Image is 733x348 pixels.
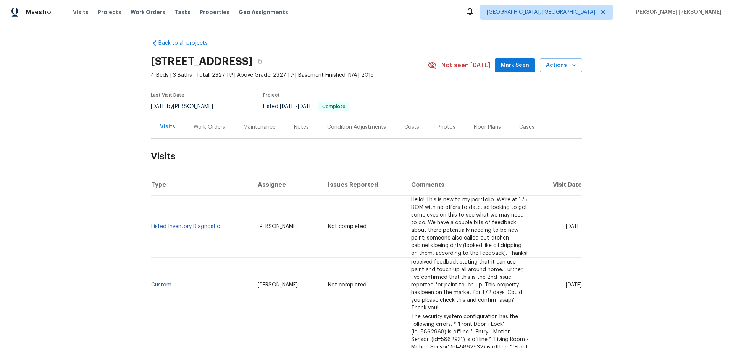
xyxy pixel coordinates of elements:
[151,139,582,174] h2: Visits
[534,174,582,196] th: Visit Date
[487,8,595,16] span: [GEOGRAPHIC_DATA], [GEOGRAPHIC_DATA]
[151,224,220,229] a: Listed Inventory Diagnostic
[263,104,349,109] span: Listed
[98,8,121,16] span: Projects
[298,104,314,109] span: [DATE]
[474,123,501,131] div: Floor Plans
[327,123,386,131] div: Condition Adjustments
[160,123,175,131] div: Visits
[319,104,349,109] span: Complete
[411,259,524,311] span: received feedback stating that it can use paint and touch up all around home. Further, I've confi...
[501,61,529,70] span: Mark Seen
[253,55,266,68] button: Copy Address
[566,282,582,288] span: [DATE]
[540,58,582,73] button: Actions
[239,8,288,16] span: Geo Assignments
[322,174,405,196] th: Issues Reported
[519,123,534,131] div: Cases
[258,282,298,288] span: [PERSON_NAME]
[280,104,296,109] span: [DATE]
[151,102,222,111] div: by [PERSON_NAME]
[151,93,184,97] span: Last Visit Date
[438,123,455,131] div: Photos
[26,8,51,16] span: Maestro
[244,123,276,131] div: Maintenance
[174,10,191,15] span: Tasks
[411,197,528,256] span: Hello! This is new to my portfolio. We're at 175 DOM with no offers to date, so looking to get so...
[294,123,309,131] div: Notes
[151,58,253,65] h2: [STREET_ADDRESS]
[151,71,428,79] span: 4 Beds | 3 Baths | Total: 2327 ft² | Above Grade: 2327 ft² | Basement Finished: N/A | 2015
[151,174,252,196] th: Type
[258,224,298,229] span: [PERSON_NAME]
[263,93,280,97] span: Project
[631,8,722,16] span: [PERSON_NAME] [PERSON_NAME]
[200,8,229,16] span: Properties
[194,123,225,131] div: Work Orders
[151,104,167,109] span: [DATE]
[151,282,171,288] a: Custom
[405,174,534,196] th: Comments
[566,224,582,229] span: [DATE]
[328,224,366,229] span: Not completed
[280,104,314,109] span: -
[546,61,576,70] span: Actions
[131,8,165,16] span: Work Orders
[73,8,89,16] span: Visits
[328,282,366,288] span: Not completed
[252,174,322,196] th: Assignee
[404,123,419,131] div: Costs
[495,58,535,73] button: Mark Seen
[441,62,490,69] span: Not seen [DATE]
[151,39,224,47] a: Back to all projects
